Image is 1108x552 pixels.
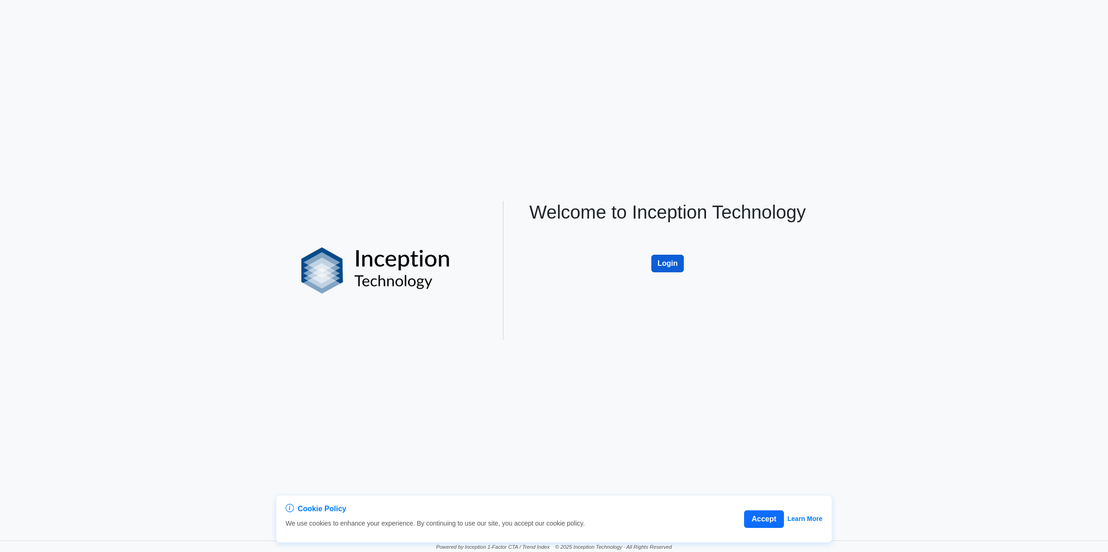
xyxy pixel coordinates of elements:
[520,201,815,223] h1: Welcome to Inception Technology
[788,514,822,524] a: Learn More
[651,245,684,253] a: Login
[298,503,346,514] span: Cookie Policy
[286,519,585,528] p: We use cookies to enhance your experience. By continuing to use our site, you accept our cookie p...
[651,255,684,272] button: Login
[744,510,783,528] button: Accept
[301,247,450,294] img: logo%20black.png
